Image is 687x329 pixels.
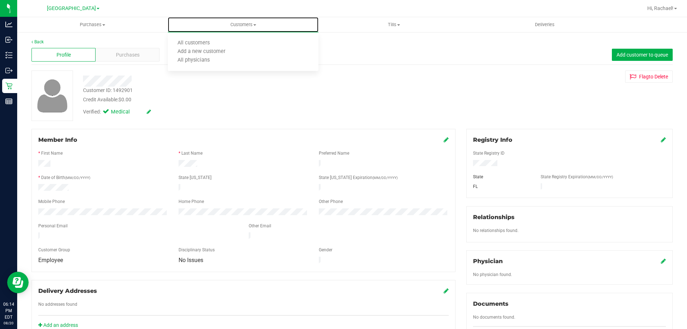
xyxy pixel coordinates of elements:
span: Hi, Rachael! [647,5,673,11]
span: Customers [168,21,318,28]
span: Add customer to queue [617,52,668,58]
label: Last Name [181,150,203,156]
label: No addresses found [38,301,77,308]
div: Credit Available: [83,96,398,103]
span: Purchases [18,21,167,28]
a: Back [31,39,44,44]
inline-svg: Inventory [5,52,13,59]
span: Delivery Addresses [38,287,97,294]
label: Date of Birth [41,174,90,181]
div: Verified: [83,108,151,116]
span: Add a new customer [168,49,235,55]
span: Registry Info [473,136,512,143]
iframe: Resource center [7,272,29,293]
label: No relationships found. [473,227,518,234]
p: 06:14 PM EDT [3,301,14,320]
span: Medical [111,108,140,116]
div: Customer ID: 1492901 [83,87,133,94]
label: Preferred Name [319,150,349,156]
span: Employee [38,257,63,263]
a: Add an address [38,322,78,328]
span: No physician found. [473,272,512,277]
label: Customer Group [38,247,70,253]
label: Disciplinary Status [179,247,215,253]
label: State Registry Expiration [541,174,613,180]
span: No Issues [179,257,203,263]
span: All customers [168,40,219,46]
span: [GEOGRAPHIC_DATA] [47,5,96,11]
a: Deliveries [469,17,620,32]
inline-svg: Retail [5,82,13,89]
span: Tills [319,21,469,28]
label: State [US_STATE] [179,174,211,181]
inline-svg: Analytics [5,21,13,28]
span: (MM/DD/YYYY) [588,175,613,179]
label: First Name [41,150,63,156]
label: Mobile Phone [38,198,65,205]
span: $0.00 [118,97,131,102]
label: Home Phone [179,198,204,205]
button: Flagto Delete [625,71,673,83]
span: All physicians [168,57,219,63]
div: FL [468,183,536,190]
a: Purchases [17,17,168,32]
span: Profile [57,51,71,59]
img: user-icon.png [34,77,71,114]
a: Tills [318,17,469,32]
p: 08/20 [3,320,14,326]
span: Relationships [473,214,515,221]
span: Deliveries [525,21,564,28]
inline-svg: Inbound [5,36,13,43]
a: Customers All customers Add a new customer All physicians [168,17,318,32]
label: Other Email [249,223,271,229]
label: Personal Email [38,223,68,229]
span: Physician [473,258,503,265]
span: (MM/DD/YYYY) [372,176,398,180]
span: Member Info [38,136,77,143]
span: No documents found. [473,315,515,320]
span: (MM/DD/YYYY) [65,176,90,180]
label: State Registry ID [473,150,505,156]
label: State [US_STATE] Expiration [319,174,398,181]
button: Add customer to queue [612,49,673,61]
label: Other Phone [319,198,343,205]
div: State [468,174,536,180]
label: Gender [319,247,332,253]
span: Documents [473,300,508,307]
inline-svg: Reports [5,98,13,105]
span: Purchases [116,51,140,59]
inline-svg: Outbound [5,67,13,74]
